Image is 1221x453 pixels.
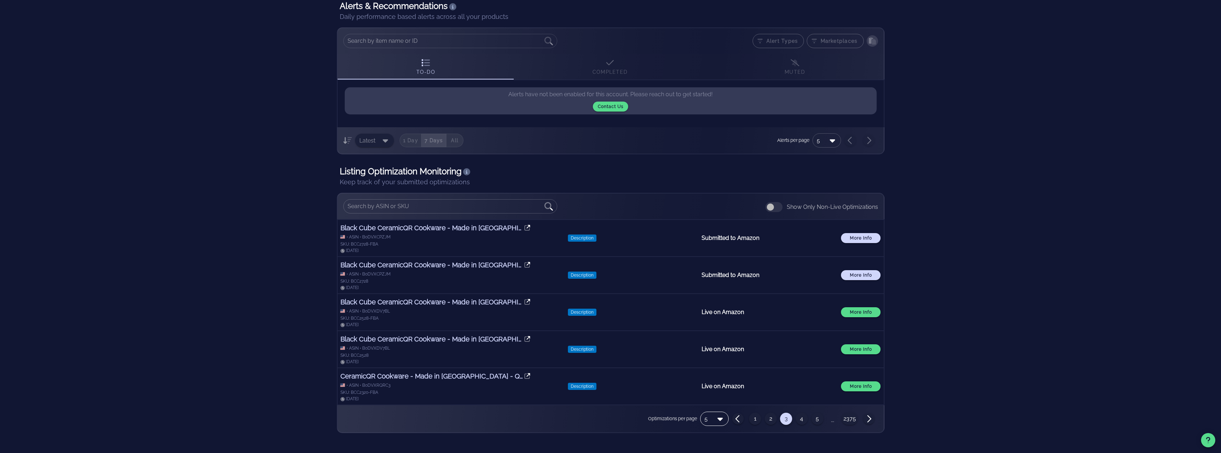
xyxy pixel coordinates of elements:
span: SKU: BCC2528 [340,353,369,358]
h3: CeramicQR Cookware - Made in France - Quick Release 8" Saucepan with Glass Tempered Lid - Ceramic... [340,371,523,381]
div: 5 [812,133,841,148]
a: Black Cube CeramicQR Cookware - Made in [GEOGRAPHIC_DATA] Quick Release Sauté Pan with Glass Temp... [340,260,559,270]
span: More Info [845,310,876,315]
a: To-Do [338,54,514,79]
span: SKU: BCC2320-FBA [340,390,378,395]
span: [DATE] [346,359,359,364]
div: • ASIN • B0DVXDV7BL [347,308,390,314]
h4: Live on Amazon [702,382,835,391]
small: Optimizations per page [648,415,697,422]
button: Goto Page 2 [765,413,777,425]
button: Goto Page 4 [796,413,808,425]
h3: Black Cube CeramicQR Cookware - Made in France - Quick Release 11" Stockpot with Glass Tempered L... [340,334,523,344]
span: SKU: BCC2728 [340,279,368,284]
span: More Info [845,273,876,278]
button: More Info [841,270,881,280]
button: More Info [841,233,881,243]
span: More Info [845,236,876,241]
button: Support [1201,433,1215,447]
span: contact us [597,104,624,109]
button: Current Page, Page 3 [780,413,792,425]
nav: Pagination Navigation [729,411,878,427]
span: Description [568,272,596,279]
span: Description [568,383,596,390]
div: Daily performance based alerts across all your products [340,12,882,22]
a: Black Cube CeramicQR Cookware - Made in [GEOGRAPHIC_DATA] - Quick Release 11" Stockpot with Glass... [340,334,559,344]
div: • ASIN • B0DVXCPZJM [347,234,391,240]
h4: Live on Amazon [702,308,835,316]
input: Search by ASIN or SKU [348,201,543,212]
span: [DATE] [346,248,359,253]
div: 5 [700,412,729,426]
h4: Live on Amazon [702,345,835,354]
p: Alerts have not been enabled for this account. Please reach out to get started! [345,87,877,114]
span: [DATE] [346,322,359,327]
div: • ASIN • B0DVXDV7BL [347,345,390,351]
a: Black Cube CeramicQR Cookware - Made in [GEOGRAPHIC_DATA] - Quick Release 11" Stockpot with Glass... [340,297,559,307]
span: ... [827,413,838,424]
span: Description [568,346,596,353]
button: More Info [841,307,881,317]
h1: Listing Optimization Monitoring [340,166,882,177]
h4: Submitted to Amazon [702,234,835,242]
small: Alerts per page [777,137,810,144]
button: More Info [841,344,881,354]
span: More Info [845,347,876,352]
div: Keep track of your submitted optimizations [340,177,882,187]
h3: Black Cube CeramicQR Cookware - Made in France Quick Release Sauté Pan with Glass Tempered Lid - ... [340,223,523,233]
h1: Alerts & Recommendations [340,0,882,12]
label: Show Only Non-Live Optimizations [787,204,878,211]
h3: Black Cube CeramicQR Cookware - Made in France Quick Release Sauté Pan with Glass Tempered Lid - ... [340,260,523,270]
button: Goto Page 5 [811,413,824,425]
span: Description [568,235,596,242]
span: [DATE] [346,285,359,290]
a: Black Cube CeramicQR Cookware - Made in [GEOGRAPHIC_DATA] Quick Release Sauté Pan with Glass Temp... [340,223,559,233]
span: SKU: BCC2528-FBA [340,316,379,321]
span: SKU: BCC2728-FBA [340,242,378,247]
div: 5 [704,416,708,422]
div: • ASIN • B0DVXRQRC3 [347,382,390,388]
button: Goto Page 2375 [842,413,858,425]
span: [DATE] [346,396,359,401]
div: 5 [817,138,820,144]
span: More Info [845,384,876,389]
h3: Black Cube CeramicQR Cookware - Made in France - Quick Release 11" Stockpot with Glass Tempered L... [340,297,523,307]
div: • ASIN • B0DVXCPZJM [347,271,391,277]
button: Goto Page 1 [749,413,761,425]
button: More Info [841,381,881,391]
button: Previous page [732,413,744,424]
span: Description [568,309,596,316]
button: Next page [863,413,874,424]
button: contact us [593,102,628,112]
nav: Pagination Navigation [841,133,878,148]
h4: Submitted to Amazon [702,271,835,279]
input: Search by item name or ID [348,35,543,47]
a: CeramicQR Cookware - Made in [GEOGRAPHIC_DATA] - Quick Release 8" Saucepan with Glass Tempered Li... [340,371,559,381]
